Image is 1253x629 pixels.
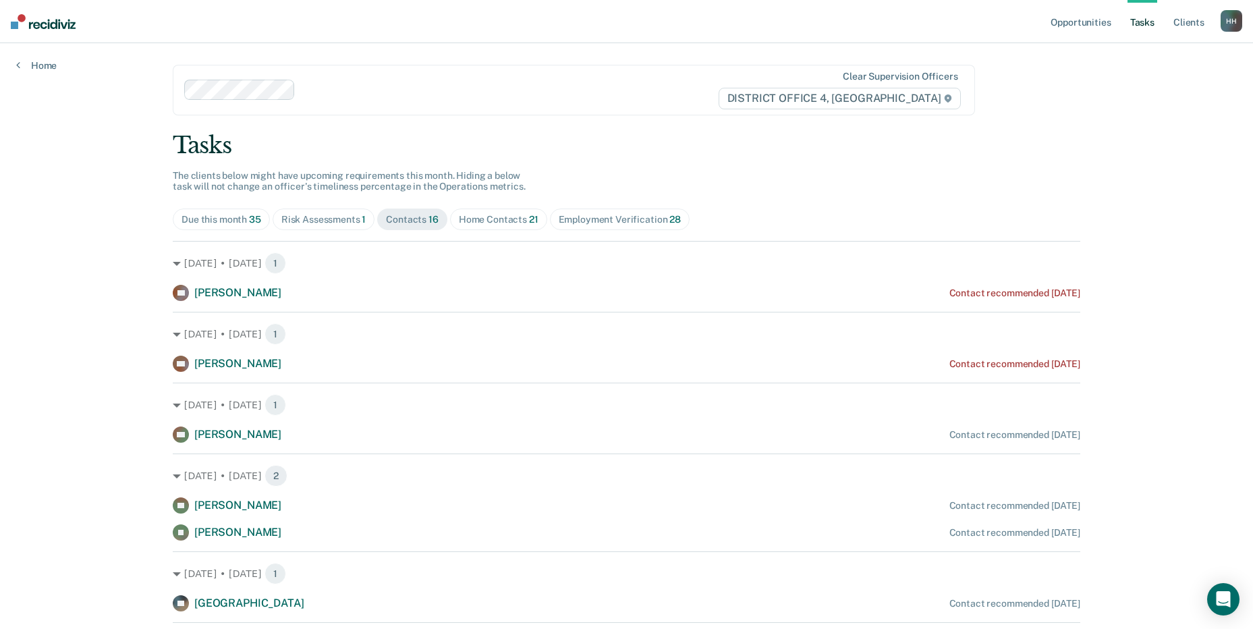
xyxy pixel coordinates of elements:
span: 1 [264,323,286,345]
div: Open Intercom Messenger [1207,583,1240,616]
span: [PERSON_NAME] [194,428,281,441]
span: DISTRICT OFFICE 4, [GEOGRAPHIC_DATA] [719,88,961,109]
div: [DATE] • [DATE] 1 [173,563,1080,584]
div: H H [1221,10,1242,32]
div: Contact recommended [DATE] [949,527,1080,539]
span: 35 [249,214,261,225]
div: Contact recommended [DATE] [949,288,1080,299]
span: 1 [362,214,366,225]
div: Contact recommended [DATE] [949,500,1080,512]
div: Clear supervision officers [843,71,957,82]
div: Risk Assessments [281,214,366,225]
span: The clients below might have upcoming requirements this month. Hiding a below task will not chang... [173,170,526,192]
div: [DATE] • [DATE] 1 [173,323,1080,345]
img: Recidiviz [11,14,76,29]
div: Contacts [386,214,439,225]
button: HH [1221,10,1242,32]
a: Home [16,59,57,72]
span: [PERSON_NAME] [194,286,281,299]
div: Contact recommended [DATE] [949,598,1080,609]
div: [DATE] • [DATE] 1 [173,394,1080,416]
span: 1 [264,563,286,584]
span: 1 [264,394,286,416]
div: Home Contacts [459,214,538,225]
span: [GEOGRAPHIC_DATA] [194,597,304,609]
div: Due this month [182,214,261,225]
div: Employment Verification [559,214,681,225]
span: 2 [264,465,287,487]
span: [PERSON_NAME] [194,499,281,512]
span: [PERSON_NAME] [194,357,281,370]
div: Contact recommended [DATE] [949,429,1080,441]
span: 21 [529,214,538,225]
span: 28 [669,214,681,225]
div: Tasks [173,132,1080,159]
div: [DATE] • [DATE] 1 [173,252,1080,274]
span: 16 [428,214,439,225]
div: [DATE] • [DATE] 2 [173,465,1080,487]
span: 1 [264,252,286,274]
div: Contact recommended [DATE] [949,358,1080,370]
span: [PERSON_NAME] [194,526,281,539]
